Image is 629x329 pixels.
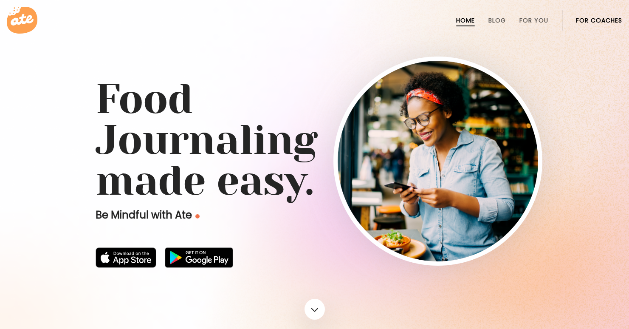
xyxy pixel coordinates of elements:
[165,247,233,268] img: badge-download-google.png
[338,61,538,261] img: home-hero-img-rounded.png
[96,247,157,268] img: badge-download-apple.svg
[456,17,475,24] a: Home
[576,17,622,24] a: For Coaches
[96,79,534,201] h1: Food Journaling made easy.
[519,17,548,24] a: For You
[96,208,333,222] p: Be Mindful with Ate
[488,17,506,24] a: Blog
